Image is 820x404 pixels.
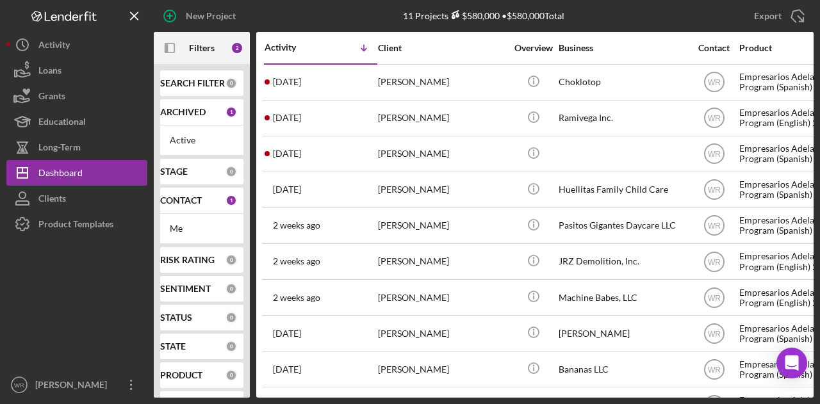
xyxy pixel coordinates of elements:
div: Client [378,43,506,53]
time: 2025-09-22 18:07 [273,77,301,87]
time: 2025-09-03 05:39 [273,364,301,375]
div: 0 [225,166,237,177]
button: Dashboard [6,160,147,186]
div: [PERSON_NAME] [378,65,506,99]
time: 2025-09-16 03:32 [273,184,301,195]
time: 2025-09-04 00:14 [273,328,301,339]
time: 2025-09-11 18:14 [273,293,320,303]
div: Business [559,43,687,53]
button: Product Templates [6,211,147,237]
text: WR [708,222,721,230]
div: 0 [225,312,237,323]
text: WR [708,329,721,338]
div: Long-Term [38,134,81,163]
button: Activity [6,32,147,58]
b: SENTIMENT [160,284,211,294]
div: JRZ Demolition, Inc. [559,245,687,279]
div: Pasitos Gigantes Daycare LLC [559,209,687,243]
div: Educational [38,109,86,138]
div: 1 [225,106,237,118]
div: Product Templates [38,211,113,240]
div: [PERSON_NAME] [32,372,115,401]
div: Overview [509,43,557,53]
div: 11 Projects • $580,000 Total [403,10,564,21]
b: RISK RATING [160,255,215,265]
div: New Project [186,3,236,29]
button: Loans [6,58,147,83]
button: Educational [6,109,147,134]
div: Activity [38,32,70,61]
div: Dashboard [38,160,83,189]
text: WR [708,186,721,195]
div: Loans [38,58,61,86]
div: Ramivega Inc. [559,101,687,135]
b: STATE [160,341,186,351]
div: Choklotop [559,65,687,99]
div: 1 [225,195,237,206]
div: Bananas LLC [559,352,687,386]
time: 2025-09-14 21:23 [273,220,320,230]
div: Activity [265,42,321,53]
button: Clients [6,186,147,211]
div: $580,000 [448,10,500,21]
div: 0 [225,283,237,295]
b: Filters [189,43,215,53]
button: Grants [6,83,147,109]
text: WR [708,293,721,302]
text: WR [708,114,721,123]
div: 0 [225,369,237,381]
div: 0 [225,77,237,89]
div: Me [170,223,234,234]
time: 2025-09-22 07:49 [273,113,301,123]
time: 2025-09-11 21:44 [273,256,320,266]
div: [PERSON_NAME] [378,137,506,171]
div: Active [170,135,234,145]
div: [PERSON_NAME] [378,280,506,314]
div: Machine Babes, LLC [559,280,687,314]
text: WR [708,78,721,87]
div: 0 [225,341,237,352]
button: Export [741,3,814,29]
b: STAGE [160,166,188,177]
b: ARCHIVED [160,107,206,117]
b: STATUS [160,312,192,323]
div: [PERSON_NAME] [378,173,506,207]
button: WR[PERSON_NAME] [6,372,147,398]
div: Open Intercom Messenger [776,348,807,378]
div: [PERSON_NAME] [378,209,506,243]
text: WR [708,257,721,266]
div: [PERSON_NAME] [559,316,687,350]
div: 0 [225,254,237,266]
button: New Project [154,3,249,29]
text: WR [708,365,721,374]
text: WR [708,150,721,159]
div: [PERSON_NAME] [378,316,506,350]
b: SEARCH FILTER [160,78,225,88]
b: CONTACT [160,195,202,206]
div: Grants [38,83,65,112]
button: Long-Term [6,134,147,160]
div: [PERSON_NAME] [378,101,506,135]
div: Clients [38,186,66,214]
div: Huellitas Family Child Care [559,173,687,207]
text: WR [14,382,24,389]
div: [PERSON_NAME] [378,352,506,386]
b: PRODUCT [160,370,202,380]
div: [PERSON_NAME] [378,245,506,279]
time: 2025-09-19 20:29 [273,149,301,159]
div: Export [754,3,782,29]
div: Contact [690,43,738,53]
div: 2 [231,42,243,54]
